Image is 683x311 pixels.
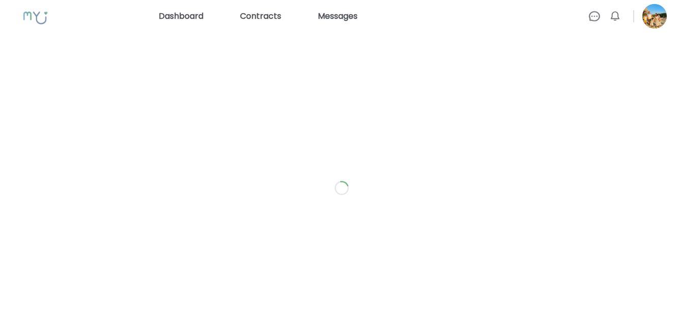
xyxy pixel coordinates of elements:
img: Bell [609,10,621,22]
img: Chat [588,10,601,22]
a: Contracts [236,8,285,24]
a: Messages [314,8,362,24]
a: Dashboard [155,8,207,24]
img: Profile [642,4,667,28]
